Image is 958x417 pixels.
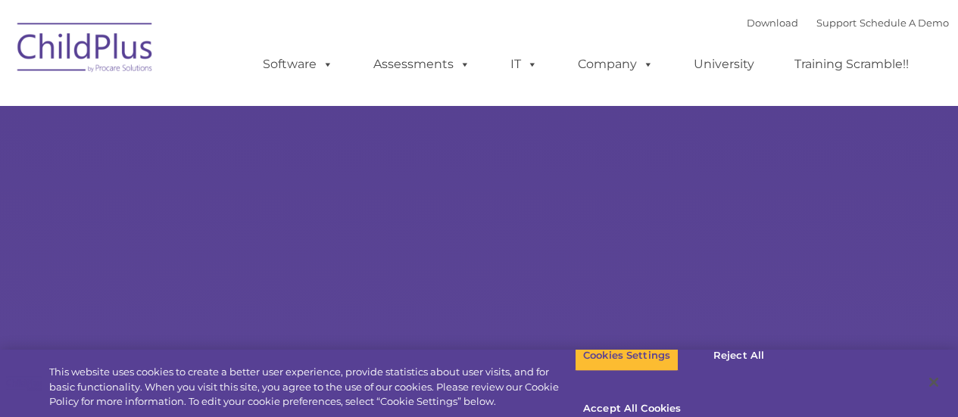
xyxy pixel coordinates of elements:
[747,17,798,29] a: Download
[691,340,786,372] button: Reject All
[747,17,949,29] font: |
[816,17,857,29] a: Support
[917,366,950,399] button: Close
[860,17,949,29] a: Schedule A Demo
[358,49,485,79] a: Assessments
[779,49,924,79] a: Training Scramble!!
[495,49,553,79] a: IT
[679,49,769,79] a: University
[10,12,161,88] img: ChildPlus by Procare Solutions
[575,340,679,372] button: Cookies Settings
[248,49,348,79] a: Software
[563,49,669,79] a: Company
[49,365,575,409] div: This website uses cookies to create a better user experience, provide statistics about user visit...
